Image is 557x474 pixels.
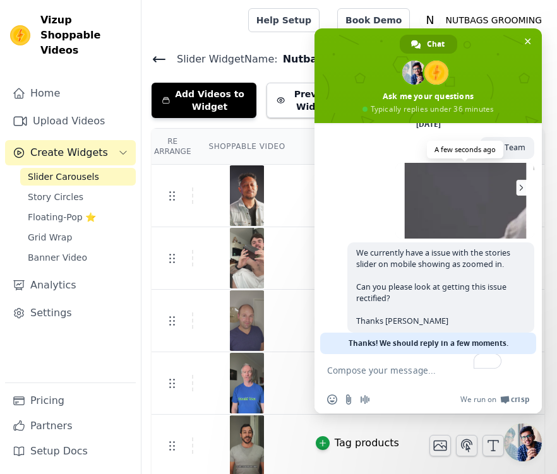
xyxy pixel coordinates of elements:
[229,290,265,351] img: 1dd6c4ba476f433690626c1cb50722b9.thumbnail.0000000000.jpg
[521,35,534,48] span: Close chat
[229,228,265,288] img: 8eefedea42e0439080be962e44ad84bc.thumbnail.0000000000.jpg
[5,81,136,106] a: Home
[337,8,410,32] a: Book Demo
[335,435,399,451] div: Tag products
[327,354,504,386] textarea: To enrich screen reader interactions, please activate Accessibility in Grammarly extension settings
[427,35,445,54] span: Chat
[316,435,399,451] button: Tag products
[28,191,83,203] span: Story Circles
[420,9,547,32] button: N NUTBAGS GROOMING
[30,145,108,160] span: Create Widgets
[5,109,136,134] a: Upload Videos
[5,439,136,464] a: Setup Docs
[5,140,136,165] button: Create Widgets
[229,353,265,413] img: aeff78b10364490eb0814ac6826aa58b.thumbnail.0000000000.jpg
[327,394,337,405] span: Insert an emoji
[301,129,414,165] th: Tagged Products
[193,129,300,165] th: Shoppable Video
[167,52,278,67] span: Slider Widget Name:
[20,249,136,266] a: Banner Video
[5,388,136,413] a: Pricing
[40,13,131,58] span: Vizup Shoppable Videos
[10,25,30,45] img: Vizup
[28,251,87,264] span: Banner Video
[278,52,400,67] span: Nutbags UGC Videos
[504,424,542,461] a: Close chat
[229,165,265,226] img: 737cbcdc94eb4d47b00a8c5faba4c941.thumbnail.0000000000.jpg
[360,394,370,405] span: Audio message
[429,435,451,456] button: Change Thumbnail
[20,188,136,206] a: Story Circles
[426,14,434,27] text: N
[5,273,136,298] a: Analytics
[460,394,529,405] a: We run onCrisp
[5,413,136,439] a: Partners
[248,8,320,32] a: Help Setup
[5,300,136,326] a: Settings
[489,142,525,153] span: Hey Team
[349,333,508,354] span: Thanks! We should reply in a few moments.
[152,129,193,165] th: Re Arrange
[20,168,136,186] a: Slider Carousels
[152,83,256,118] button: Add Videos to Widget
[440,9,547,32] p: NUTBAGS GROOMING
[28,231,72,244] span: Grid Wrap
[267,83,350,118] button: Preview Widget
[20,228,136,246] a: Grid Wrap
[511,394,529,405] span: Crisp
[344,394,354,405] span: Send a file
[20,208,136,226] a: Floating-Pop ⭐
[356,247,510,326] span: We currently have a issue with the stories slider on mobile showing as zoomed in. Can you please ...
[460,394,496,405] span: We run on
[28,211,96,223] span: Floating-Pop ⭐
[28,170,99,183] span: Slider Carousels
[400,35,457,54] a: Chat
